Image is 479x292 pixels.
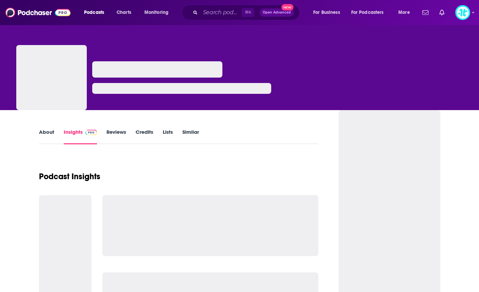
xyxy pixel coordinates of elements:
[313,8,340,17] span: For Business
[117,8,131,17] span: Charts
[163,129,173,144] a: Lists
[5,6,71,19] img: Podchaser - Follow, Share and Rate Podcasts
[140,7,177,18] button: open menu
[182,129,199,144] a: Similar
[106,129,126,144] a: Reviews
[437,7,447,18] a: Show notifications dropdown
[263,11,291,14] span: Open Advanced
[398,8,410,17] span: More
[112,7,135,18] a: Charts
[84,8,104,17] span: Podcasts
[39,171,100,182] h1: Podcast Insights
[136,129,153,144] a: Credits
[79,7,113,18] button: open menu
[260,8,294,17] button: Open AdvancedNew
[455,5,470,20] img: User Profile
[308,7,348,18] button: open menu
[351,8,384,17] span: For Podcasters
[347,7,394,18] button: open menu
[281,4,294,11] span: New
[85,130,97,135] img: Podchaser Pro
[394,7,418,18] button: open menu
[144,8,168,17] span: Monitoring
[188,5,306,20] div: Search podcasts, credits, & more...
[39,129,54,144] a: About
[455,5,470,20] button: Show profile menu
[200,7,242,18] input: Search podcasts, credits, & more...
[64,129,97,144] a: InsightsPodchaser Pro
[242,8,254,17] span: ⌘ K
[420,7,431,18] a: Show notifications dropdown
[455,5,470,20] span: Logged in as ImpactTheory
